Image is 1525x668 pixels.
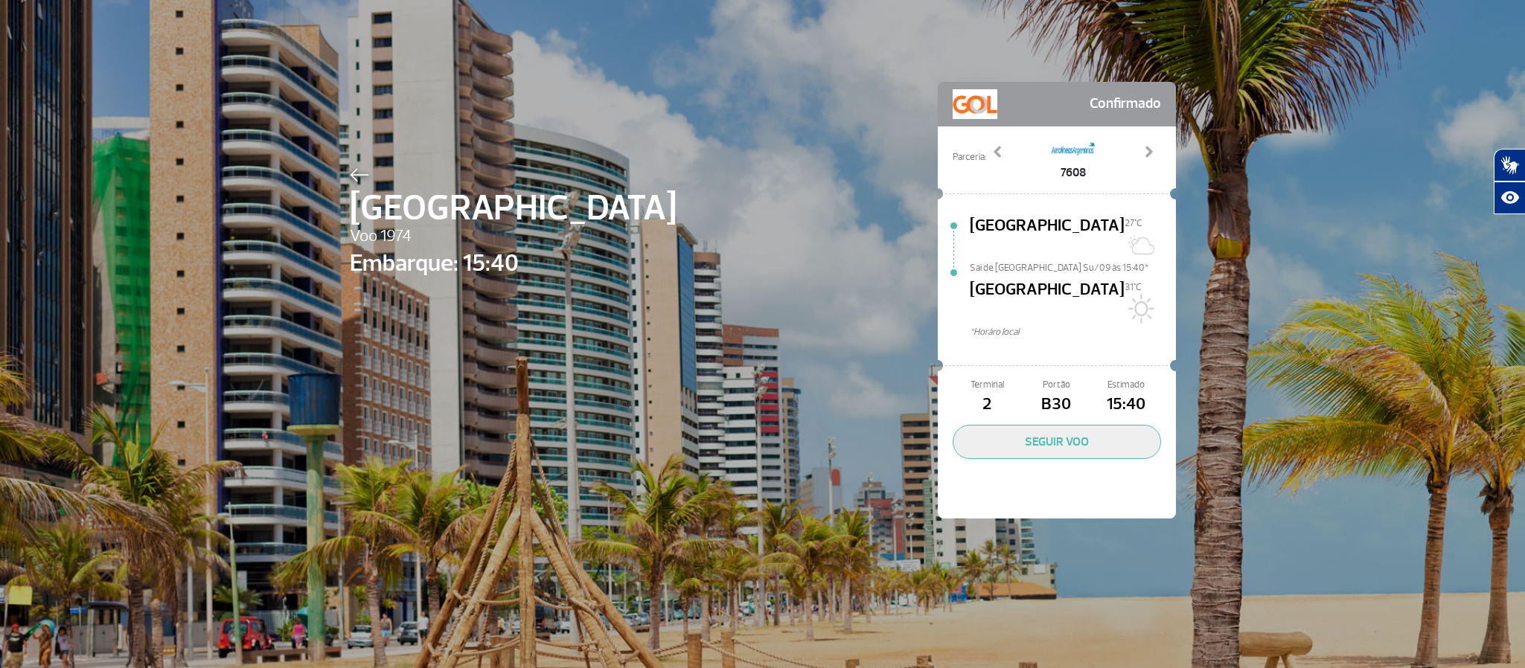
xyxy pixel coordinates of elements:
span: Terminal [953,378,1022,392]
span: Voo 1974 [350,224,677,249]
span: 31°C [1125,281,1142,293]
span: Estimado [1091,378,1160,392]
img: Sol [1125,294,1154,324]
span: [GEOGRAPHIC_DATA] [970,213,1125,261]
span: 27°C [1125,217,1142,229]
span: Confirmado [1090,89,1161,119]
button: Abrir tradutor de língua de sinais. [1494,149,1525,182]
span: B30 [1022,392,1091,417]
span: [GEOGRAPHIC_DATA] [350,182,677,235]
div: Plugin de acessibilidade da Hand Talk. [1494,149,1525,214]
span: 7608 [1051,164,1096,182]
span: *Horáro local [970,325,1176,339]
button: Abrir recursos assistivos. [1494,182,1525,214]
span: Portão [1022,378,1091,392]
span: [GEOGRAPHIC_DATA] [970,277,1125,325]
span: Parceria: [953,150,986,164]
span: 15:40 [1091,392,1160,417]
span: Sai de [GEOGRAPHIC_DATA] Su/09 às 15:40* [970,261,1176,272]
button: SEGUIR VOO [953,425,1161,459]
img: Sol com muitas nuvens [1125,230,1154,260]
span: 2 [953,392,1022,417]
span: Embarque: 15:40 [350,245,677,281]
